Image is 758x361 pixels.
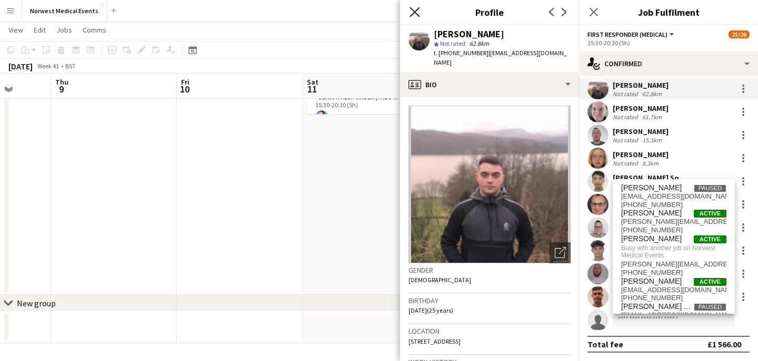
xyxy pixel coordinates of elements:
span: 9 [54,83,68,95]
span: 11 [305,83,318,95]
div: 61.7km [640,113,664,121]
span: | [EMAIL_ADDRESS][DOMAIN_NAME] [434,49,567,66]
div: Not rated [613,113,640,121]
div: [PERSON_NAME] [613,127,669,136]
a: Edit [29,23,50,37]
span: 25/26 [729,30,750,38]
span: +447584685393 [621,269,726,277]
span: liamaddison3@gmail.com [621,192,726,201]
span: Richard Alford [621,234,682,243]
span: [STREET_ADDRESS] [408,337,461,345]
div: 8.3km [640,159,661,167]
span: Mark Alderson [621,209,682,218]
span: mark-alderson@sky.com [621,218,726,226]
span: Jobs [56,25,72,35]
h3: Job Fulfilment [579,5,758,19]
div: [DATE] [8,61,33,71]
div: [PERSON_NAME] So [613,173,679,182]
div: Open photos pop-in [550,242,571,263]
button: Norwest Medical Events [22,1,107,21]
span: Edit [34,25,46,35]
span: Paused [694,184,726,192]
span: Active [694,210,726,218]
h3: Gender [408,265,571,275]
div: [PERSON_NAME] [434,29,504,39]
div: Not rated [613,136,640,144]
a: Comms [78,23,111,37]
span: +4407342632956 [621,201,726,209]
img: Crew avatar or photo [408,106,571,263]
span: +4407742863404 [621,226,726,234]
div: £1 566.00 [707,339,741,349]
span: Active [694,278,726,286]
div: Confirmed [579,51,758,76]
span: Paused [694,303,726,311]
span: View [8,25,23,35]
span: First Responder (Medical) [587,30,667,38]
div: Bio [400,72,579,97]
span: Sat [307,77,318,87]
div: [PERSON_NAME] [613,150,669,159]
span: timamer64@googlemail.com [621,286,726,294]
h3: Birthday [408,296,571,305]
h3: Profile [400,5,579,19]
div: [PERSON_NAME] [613,104,669,113]
span: Week 41 [35,62,61,70]
div: Total fee [587,339,623,349]
span: Comms [83,25,106,35]
div: BST [65,62,76,70]
div: Not rated [613,159,640,167]
span: Active [694,235,726,243]
span: [DEMOGRAPHIC_DATA] [408,276,471,284]
div: 62.8km [640,90,664,98]
div: 15:30-20:30 (5h) [587,39,750,47]
span: Busy with another job on Norwest Medical Events. [621,243,726,261]
div: New group [17,298,56,308]
span: Tim Amer [621,277,682,286]
span: Not rated [440,39,465,47]
span: richard@caarsestates.co.uk [621,260,726,269]
a: View [4,23,27,37]
div: Not rated [613,90,640,98]
span: 62.8km [467,39,491,47]
span: t. [PHONE_NUMBER] [434,49,488,57]
div: 15.3km [640,136,664,144]
div: [PERSON_NAME] [613,80,669,90]
h3: Location [408,326,571,336]
span: [DATE] (25 years) [408,306,453,314]
a: Jobs [52,23,76,37]
button: First Responder (Medical) [587,30,676,38]
span: Chloe Apps [621,302,694,311]
span: Fri [181,77,189,87]
span: Thu [55,77,68,87]
span: 10 [179,83,189,95]
span: chloeapps_2@hotmail.com [621,311,726,319]
span: Liam Addison [621,183,682,192]
span: +447725523581 [621,294,726,302]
